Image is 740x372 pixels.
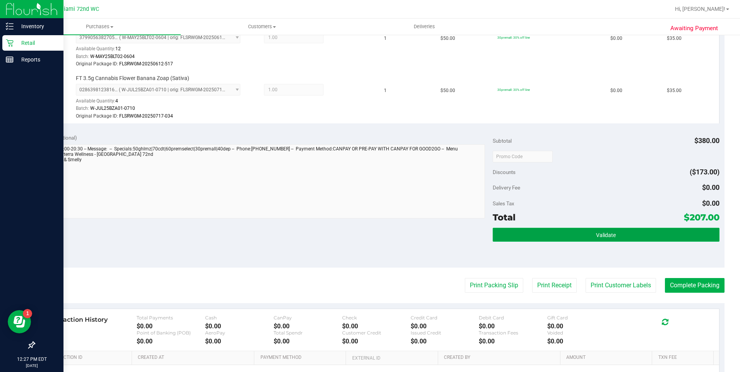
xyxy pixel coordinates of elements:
[596,232,616,238] span: Validate
[702,199,719,207] span: $0.00
[76,61,118,67] span: Original Package ID:
[465,278,523,293] button: Print Packing Slip
[76,106,89,111] span: Batch:
[76,75,189,82] span: FT 3.5g Cannabis Flower Banana Zoap (Sativa)
[19,23,181,30] span: Purchases
[440,87,455,94] span: $50.00
[205,338,274,345] div: $0.00
[493,228,719,242] button: Validate
[19,19,181,35] a: Purchases
[14,55,60,64] p: Reports
[274,330,342,336] div: Total Spendr
[479,330,547,336] div: Transaction Fees
[137,323,205,330] div: $0.00
[138,355,251,361] a: Created At
[403,23,445,30] span: Deliveries
[694,137,719,145] span: $380.00
[444,355,557,361] a: Created By
[342,323,411,330] div: $0.00
[479,323,547,330] div: $0.00
[274,338,342,345] div: $0.00
[6,39,14,47] inline-svg: Retail
[90,106,135,111] span: W-JUL25BZA01-0710
[547,330,616,336] div: Voided
[610,87,622,94] span: $0.00
[137,330,205,336] div: Point of Banking (POB)
[205,323,274,330] div: $0.00
[181,23,343,30] span: Customers
[493,138,512,144] span: Subtotal
[532,278,577,293] button: Print Receipt
[497,88,530,92] span: 30premall: 30% off line
[479,338,547,345] div: $0.00
[667,87,682,94] span: $35.00
[440,35,455,42] span: $50.00
[3,356,60,363] p: 12:27 PM EDT
[547,323,616,330] div: $0.00
[690,168,719,176] span: ($173.00)
[274,315,342,321] div: CanPay
[274,323,342,330] div: $0.00
[46,355,129,361] a: Transaction ID
[411,330,479,336] div: Issued Credit
[342,315,411,321] div: Check
[411,315,479,321] div: Credit Card
[59,6,99,12] span: Miami 72nd WC
[493,200,514,206] span: Sales Tax
[493,184,520,191] span: Delivery Fee
[566,355,649,361] a: Amount
[667,35,682,42] span: $35.00
[493,151,553,162] input: Promo Code
[547,315,616,321] div: Gift Card
[684,212,719,223] span: $207.00
[665,278,725,293] button: Complete Packing
[119,61,173,67] span: FLSRWGM-20250612-517
[260,355,343,361] a: Payment Method
[115,46,121,51] span: 12
[115,98,118,104] span: 4
[90,54,135,59] span: W-MAY25BLT02-0604
[411,323,479,330] div: $0.00
[6,56,14,63] inline-svg: Reports
[137,315,205,321] div: Total Payments
[137,338,205,345] div: $0.00
[76,113,118,119] span: Original Package ID:
[675,6,725,12] span: Hi, [PERSON_NAME]!
[6,22,14,30] inline-svg: Inventory
[3,363,60,369] p: [DATE]
[205,315,274,321] div: Cash
[586,278,656,293] button: Print Customer Labels
[384,35,387,42] span: 1
[76,54,89,59] span: Batch:
[702,183,719,191] span: $0.00
[23,309,32,318] iframe: Resource center unread badge
[497,36,530,39] span: 30premall: 30% off line
[547,338,616,345] div: $0.00
[610,35,622,42] span: $0.00
[14,38,60,48] p: Retail
[493,212,516,223] span: Total
[479,315,547,321] div: Debit Card
[14,22,60,31] p: Inventory
[343,19,505,35] a: Deliveries
[384,87,387,94] span: 1
[342,330,411,336] div: Customer Credit
[205,330,274,336] div: AeroPay
[493,165,516,179] span: Discounts
[658,355,711,361] a: Txn Fee
[346,351,437,365] th: External ID
[670,24,718,33] span: Awaiting Payment
[411,338,479,345] div: $0.00
[181,19,343,35] a: Customers
[342,338,411,345] div: $0.00
[119,113,173,119] span: FLSRWGM-20250717-034
[8,310,31,333] iframe: Resource center
[76,43,249,58] div: Available Quantity:
[76,96,249,111] div: Available Quantity:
